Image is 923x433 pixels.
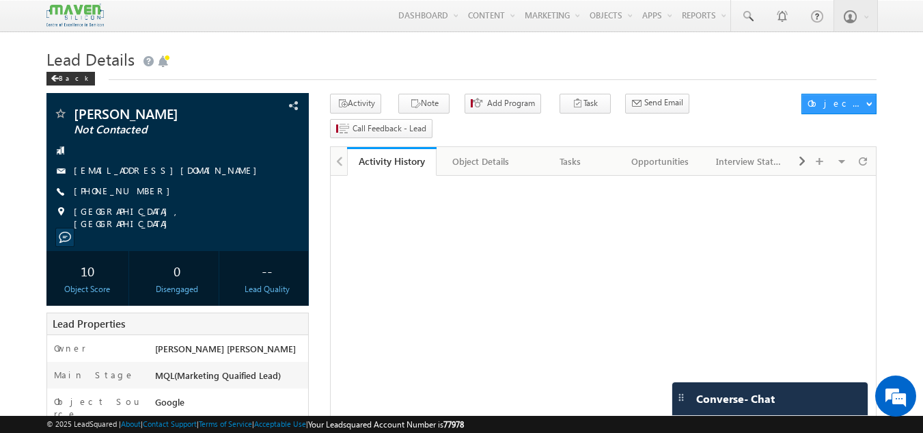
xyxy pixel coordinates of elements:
[50,283,126,296] div: Object Score
[254,419,306,428] a: Acceptable Use
[54,369,135,381] label: Main Stage
[50,258,126,283] div: 10
[54,342,86,354] label: Owner
[229,283,305,296] div: Lead Quality
[46,418,464,431] span: © 2025 LeadSquared | | | | |
[139,283,215,296] div: Disengaged
[46,72,95,86] div: Back
[625,94,689,114] button: Send Email
[808,97,866,109] div: Object Actions
[199,419,252,428] a: Terms of Service
[139,258,215,283] div: 0
[626,153,693,170] div: Opportunities
[46,48,135,70] span: Lead Details
[152,369,309,388] div: MQL(Marketing Quaified Lead)
[46,71,102,83] a: Back
[437,147,526,176] a: Object Details
[330,94,381,114] button: Activity
[308,419,464,430] span: Your Leadsquared Account Number is
[330,119,432,139] button: Call Feedback - Lead
[74,205,286,230] span: [GEOGRAPHIC_DATA], [GEOGRAPHIC_DATA]
[53,317,125,330] span: Lead Properties
[801,94,877,114] button: Object Actions
[155,343,296,354] span: [PERSON_NAME] [PERSON_NAME]
[705,147,795,176] a: Interview Status
[347,147,437,176] a: Activity History
[487,97,535,109] span: Add Program
[443,419,464,430] span: 77978
[447,153,514,170] div: Object Details
[74,185,177,198] span: [PHONE_NUMBER]
[644,96,683,109] span: Send Email
[560,94,611,114] button: Task
[465,94,541,114] button: Add Program
[74,107,236,120] span: [PERSON_NAME]
[121,419,141,428] a: About
[46,3,104,27] img: Custom Logo
[537,153,603,170] div: Tasks
[74,123,236,137] span: Not Contacted
[229,258,305,283] div: --
[716,153,782,170] div: Interview Status
[696,393,775,405] span: Converse - Chat
[353,122,426,135] span: Call Feedback - Lead
[54,395,142,420] label: Object Source
[676,392,687,403] img: carter-drag
[616,147,705,176] a: Opportunities
[74,164,264,176] a: [EMAIL_ADDRESS][DOMAIN_NAME]
[143,419,197,428] a: Contact Support
[526,147,616,176] a: Tasks
[357,155,426,168] div: Activity History
[398,94,450,114] button: Note
[152,395,309,415] div: Google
